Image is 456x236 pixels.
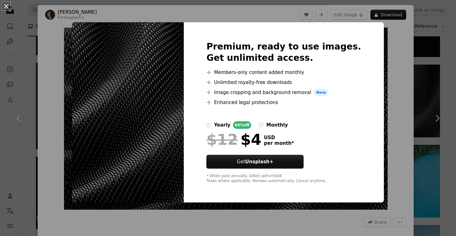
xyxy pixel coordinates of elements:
div: 66% off [233,121,252,129]
div: $4 [206,131,261,148]
li: Enhanced legal protections [206,99,361,106]
span: per month * [264,140,294,146]
div: monthly [266,121,288,129]
span: New [314,89,329,96]
button: GetUnsplash+ [206,155,304,169]
span: $12 [206,131,238,148]
li: Image cropping and background removal [206,89,361,96]
input: yearly66%off [206,123,211,128]
strong: Unsplash+ [245,159,273,165]
li: Unlimited royalty-free downloads [206,79,361,86]
div: yearly [214,121,230,129]
span: USD [264,135,294,140]
input: monthly [259,123,264,128]
li: Members-only content added monthly [206,69,361,76]
div: * When paid annually, billed upfront $48 Taxes where applicable. Renews automatically. Cancel any... [206,174,361,184]
img: premium_photo-1686309673175-783dde7f3632 [72,22,184,203]
h2: Premium, ready to use images. Get unlimited access. [206,41,361,64]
